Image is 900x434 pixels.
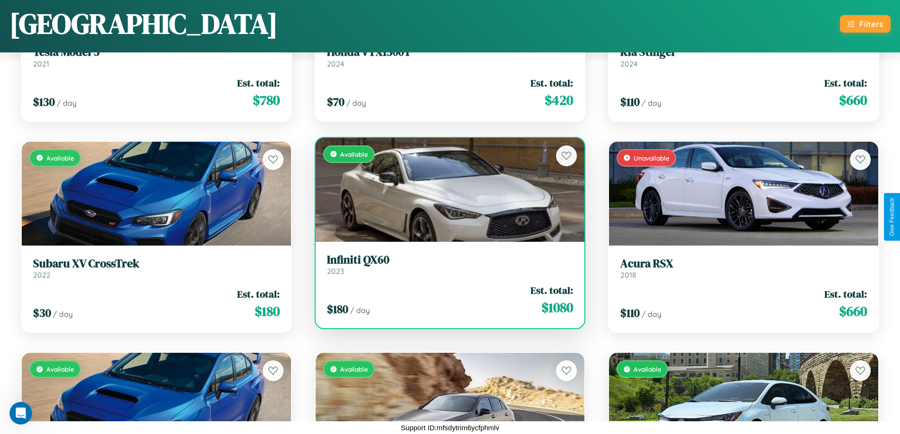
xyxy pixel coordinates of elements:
[57,98,77,108] span: / day
[620,45,867,68] a: Kia Stinger2024
[327,253,574,267] h3: Infiniti QX60
[327,45,574,59] h3: Honda VTX1300T
[237,76,280,90] span: Est. total:
[46,154,74,162] span: Available
[620,257,867,280] a: Acura RSX2018
[253,91,280,110] span: $ 780
[33,270,51,280] span: 2022
[634,365,661,373] span: Available
[531,76,573,90] span: Est. total:
[401,421,499,434] p: Support ID: mfsdytrim6ycfphmlv
[327,59,344,68] span: 2024
[327,94,344,110] span: $ 70
[642,98,661,108] span: / day
[255,302,280,321] span: $ 180
[541,298,573,317] span: $ 1080
[824,76,867,90] span: Est. total:
[33,59,49,68] span: 2021
[839,302,867,321] span: $ 660
[839,91,867,110] span: $ 660
[545,91,573,110] span: $ 420
[634,154,669,162] span: Unavailable
[46,365,74,373] span: Available
[33,257,280,280] a: Subaru XV CrossTrek2022
[33,94,55,110] span: $ 130
[33,257,280,271] h3: Subaru XV CrossTrek
[824,287,867,301] span: Est. total:
[620,270,636,280] span: 2018
[9,4,278,43] h1: [GEOGRAPHIC_DATA]
[327,301,348,317] span: $ 180
[53,309,73,319] span: / day
[33,45,280,68] a: Tesla Model 32021
[859,19,883,29] div: Filters
[620,257,867,271] h3: Acura RSX
[327,266,344,276] span: 2023
[9,402,32,425] iframe: Intercom live chat
[642,309,661,319] span: / day
[33,305,51,321] span: $ 30
[620,59,638,68] span: 2024
[340,365,368,373] span: Available
[531,283,573,297] span: Est. total:
[840,15,891,33] button: Filters
[620,45,867,59] h3: Kia Stinger
[889,198,895,236] div: Give Feedback
[620,305,640,321] span: $ 110
[237,287,280,301] span: Est. total:
[340,150,368,158] span: Available
[620,94,640,110] span: $ 110
[33,45,280,59] h3: Tesla Model 3
[350,306,370,315] span: / day
[327,253,574,276] a: Infiniti QX602023
[327,45,574,68] a: Honda VTX1300T2024
[346,98,366,108] span: / day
